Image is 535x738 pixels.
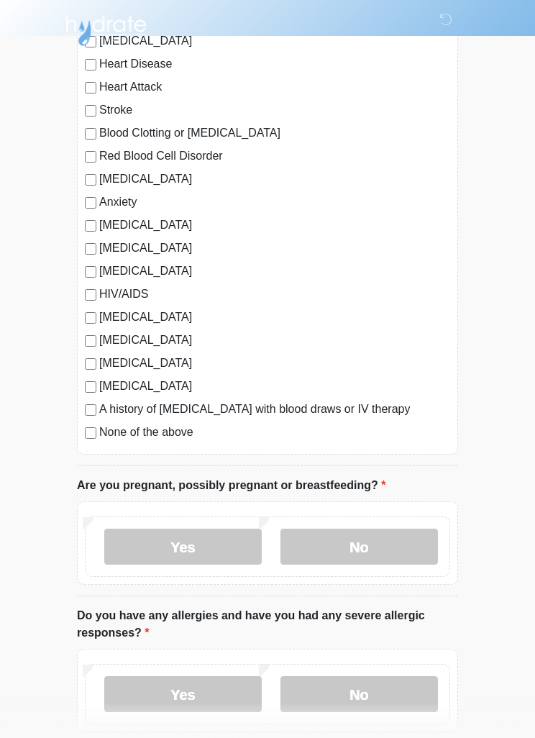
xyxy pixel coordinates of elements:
[85,289,96,301] input: HIV/AIDS
[99,78,450,96] label: Heart Attack
[104,676,262,712] label: Yes
[77,607,458,642] label: Do you have any allergies and have you had any severe allergic responses?
[99,355,450,372] label: [MEDICAL_DATA]
[99,124,450,142] label: Blood Clotting or [MEDICAL_DATA]
[85,151,96,163] input: Red Blood Cell Disorder
[85,404,96,416] input: A history of [MEDICAL_DATA] with blood draws or IV therapy
[85,105,96,117] input: Stroke
[63,11,149,47] img: Hydrate IV Bar - Scottsdale Logo
[99,170,450,188] label: [MEDICAL_DATA]
[99,286,450,303] label: HIV/AIDS
[85,358,96,370] input: [MEDICAL_DATA]
[85,381,96,393] input: [MEDICAL_DATA]
[85,59,96,70] input: Heart Disease
[85,220,96,232] input: [MEDICAL_DATA]
[85,197,96,209] input: Anxiety
[99,378,450,395] label: [MEDICAL_DATA]
[85,174,96,186] input: [MEDICAL_DATA]
[99,147,450,165] label: Red Blood Cell Disorder
[99,263,450,280] label: [MEDICAL_DATA]
[85,243,96,255] input: [MEDICAL_DATA]
[85,82,96,94] input: Heart Attack
[99,309,450,326] label: [MEDICAL_DATA]
[99,101,450,119] label: Stroke
[85,335,96,347] input: [MEDICAL_DATA]
[99,240,450,257] label: [MEDICAL_DATA]
[104,529,262,565] label: Yes
[99,332,450,349] label: [MEDICAL_DATA]
[85,266,96,278] input: [MEDICAL_DATA]
[280,529,438,565] label: No
[85,427,96,439] input: None of the above
[99,55,450,73] label: Heart Disease
[99,424,450,441] label: None of the above
[77,477,385,494] label: Are you pregnant, possibly pregnant or breastfeeding?
[85,128,96,140] input: Blood Clotting or [MEDICAL_DATA]
[85,312,96,324] input: [MEDICAL_DATA]
[280,676,438,712] label: No
[99,217,450,234] label: [MEDICAL_DATA]
[99,401,450,418] label: A history of [MEDICAL_DATA] with blood draws or IV therapy
[99,193,450,211] label: Anxiety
